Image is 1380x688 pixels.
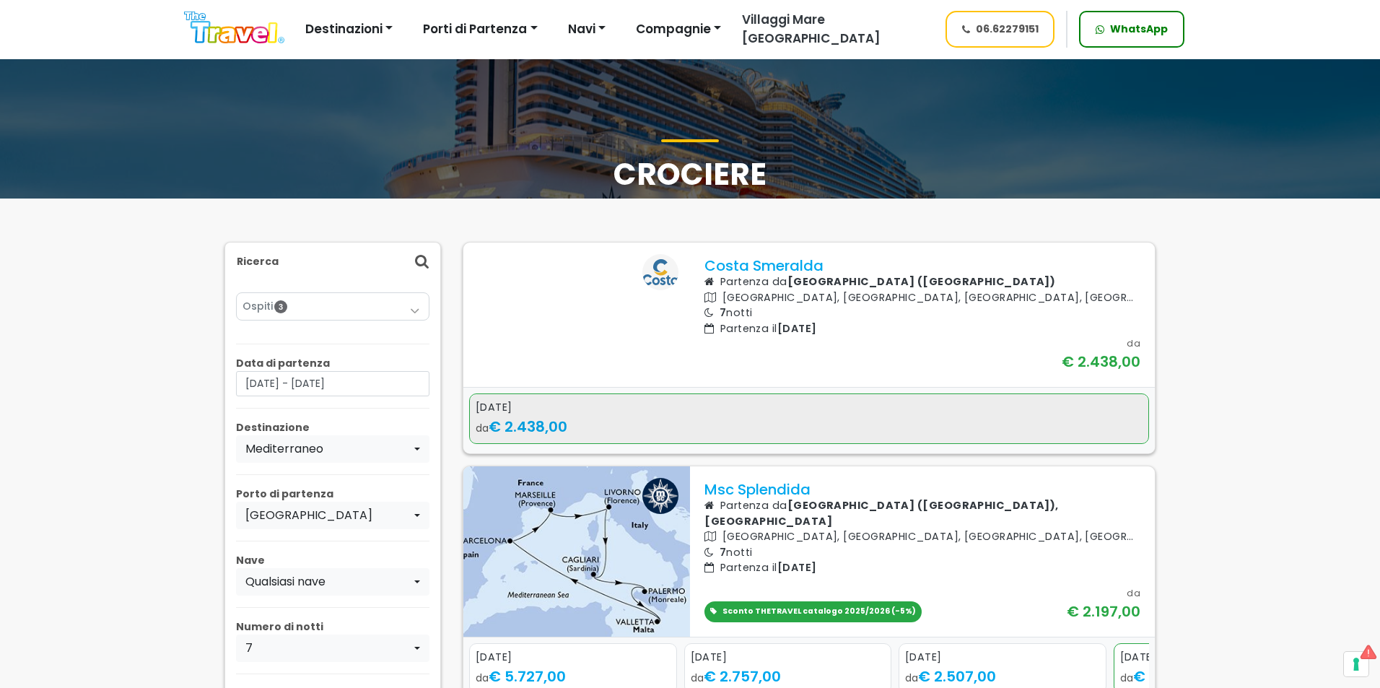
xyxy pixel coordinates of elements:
[274,300,287,313] span: 3
[704,560,1140,576] p: Partenza il
[476,665,671,687] div: da
[976,22,1039,37] span: 06.62279151
[1127,336,1140,351] div: da
[463,466,690,637] img: UXHH.jpg
[642,478,678,514] img: msc logo
[1067,601,1140,622] div: € 2.197,00
[245,573,411,591] div: Qualsiasi nave
[722,606,916,617] span: Sconto THETRAVEL catalogo 2025/2026 (-5%)
[777,321,817,336] span: [DATE]
[245,640,411,657] div: 7
[224,139,1156,193] h1: Crociere
[1127,586,1140,601] div: da
[236,502,429,529] button: Palermo
[704,257,1140,373] a: Costa Smeralda Partenza da[GEOGRAPHIC_DATA] ([GEOGRAPHIC_DATA]) [GEOGRAPHIC_DATA], [GEOGRAPHIC_DA...
[1079,11,1184,48] a: WhatsApp
[236,420,429,435] p: Destinazione
[704,481,1140,498] p: Msc Splendida
[296,15,402,44] button: Destinazioni
[225,243,440,281] div: Ricerca
[704,666,781,686] span: € 2.757,00
[704,257,1140,274] p: Costa Smeralda
[245,440,411,458] div: Mediterraneo
[184,12,284,44] img: Logo The Travel
[704,481,1140,622] a: Msc Splendida Partenza da[GEOGRAPHIC_DATA] ([GEOGRAPHIC_DATA]), [GEOGRAPHIC_DATA] [GEOGRAPHIC_DAT...
[476,650,671,666] div: [DATE]
[489,666,566,686] span: € 5.727,00
[1133,666,1207,686] span: € 2.197,00
[236,635,429,662] button: 7
[742,11,881,47] span: Villaggi Mare [GEOGRAPHIC_DATA]
[720,305,726,320] span: 7
[1062,351,1140,373] div: € 2.438,00
[626,15,730,44] button: Compagnie
[704,274,1140,290] p: Partenza da
[236,619,429,635] p: Numero di notti
[730,11,932,48] a: Villaggi Mare [GEOGRAPHIC_DATA]
[704,290,1140,306] p: [GEOGRAPHIC_DATA], [GEOGRAPHIC_DATA], [GEOGRAPHIC_DATA], [GEOGRAPHIC_DATA]
[236,553,429,568] p: Nave
[476,416,1143,437] div: da
[414,15,546,44] button: Porti di Partenza
[469,393,1149,444] a: [DATE] da€ 2.438,00
[704,498,1140,529] p: Partenza da
[905,665,1100,687] div: da
[704,321,1140,337] p: Partenza il
[704,498,1059,528] b: [GEOGRAPHIC_DATA] ([GEOGRAPHIC_DATA]), [GEOGRAPHIC_DATA]
[1110,22,1168,37] span: WhatsApp
[691,665,886,687] div: da
[1120,665,1315,687] div: da
[236,568,429,596] button: Qualsiasi nave
[777,560,817,575] span: [DATE]
[918,666,996,686] span: € 2.507,00
[946,11,1055,48] a: 06.62279151
[236,487,429,502] p: Porto di partenza
[691,650,886,666] div: [DATE]
[476,400,1143,416] div: [DATE]
[905,650,1100,666] div: [DATE]
[720,545,726,559] span: 7
[237,254,279,269] p: Ricerca
[489,417,567,437] span: € 2.438,00
[704,545,1140,561] p: notti
[245,507,411,524] div: [GEOGRAPHIC_DATA]
[704,529,1140,545] p: [GEOGRAPHIC_DATA], [GEOGRAPHIC_DATA], [GEOGRAPHIC_DATA], [GEOGRAPHIC_DATA]
[236,356,429,371] p: Data di partenza
[1120,650,1315,666] div: [DATE]
[642,254,678,290] img: costa logo
[787,274,1056,289] b: [GEOGRAPHIC_DATA] ([GEOGRAPHIC_DATA])
[243,299,423,314] a: Ospiti3
[704,305,1140,321] p: notti
[559,15,615,44] button: Navi
[236,435,429,463] button: Mediterraneo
